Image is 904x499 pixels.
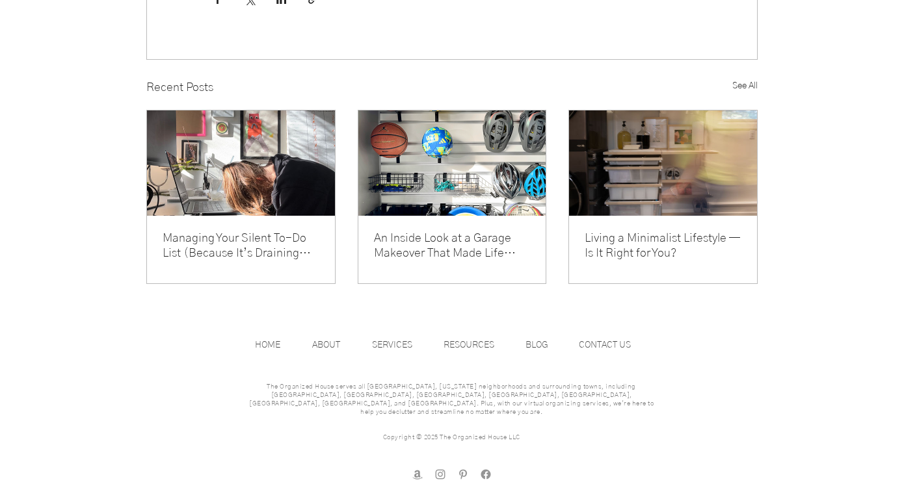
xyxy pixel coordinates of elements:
[306,335,366,355] a: ABOUT
[411,468,424,481] img: amazon store front
[248,335,306,355] a: HOME
[411,468,492,481] ul: Social Bar
[437,335,501,355] p: RESOURCES
[572,335,656,355] a: CONTACT US
[366,335,419,355] p: SERVICES
[249,383,654,415] span: The Organized House serves all [GEOGRAPHIC_DATA], [US_STATE] neighborhoods and surrounding towns,...
[519,335,555,355] p: BLOG
[519,335,572,355] a: BLOG
[383,434,520,441] span: Copyright © 2025 The Organized House LLC
[163,231,319,261] a: Managing Your Silent To-Do List (Because It’s Draining Your Energy)
[569,110,757,216] img: Living a Minimalist Lifestyle — Is It Right for You?
[572,335,637,355] p: CONTACT US
[434,468,447,481] img: Instagram
[248,335,287,355] p: HOME
[479,468,492,481] img: facebook
[585,231,741,261] a: Living a Minimalist Lifestyle — Is It Right for You?
[306,335,347,355] p: ABOUT
[248,335,656,355] nav: Site
[358,110,546,216] img: An Inside Look at a Garage Makeover That Made Life Easier
[366,335,437,355] a: SERVICES
[457,468,470,481] img: Pinterest
[732,79,758,97] a: See All
[437,335,519,355] a: RESOURCES
[146,79,213,97] h2: Recent Posts
[147,110,335,216] img: Managing Your Silent To-Do List (Because It’s Draining Your Energy)
[374,231,531,261] a: An Inside Look at a Garage Makeover That Made Life Easier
